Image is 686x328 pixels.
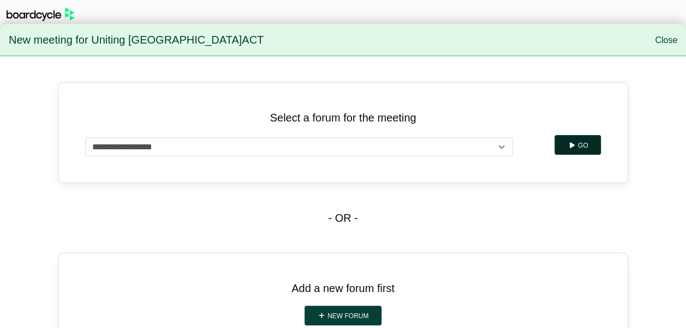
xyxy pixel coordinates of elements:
img: BoardcycleBlackGreen-aaafeed430059cb809a45853b8cf6d952af9d84e6e89e1f1685b34bfd5cb7d64.svg [7,8,74,21]
p: Add a new forum first [85,280,601,297]
p: Select a forum for the meeting [85,109,601,126]
div: - OR - [58,183,628,253]
a: Close [655,35,677,45]
button: Go [554,135,601,155]
a: New forum [305,306,382,325]
span: New meeting for Uniting [GEOGRAPHIC_DATA]ACT [9,29,264,52]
